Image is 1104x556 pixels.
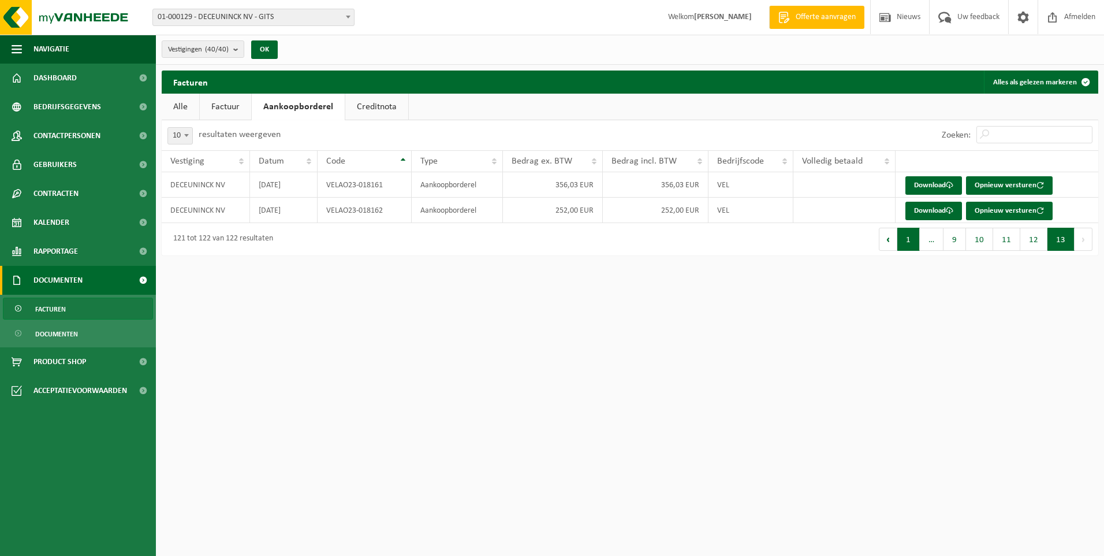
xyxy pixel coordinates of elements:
a: Aankoopborderel [252,94,345,120]
button: Opnieuw versturen [966,176,1053,195]
button: Opnieuw versturen [966,202,1053,220]
h2: Facturen [162,71,219,93]
a: Creditnota [345,94,408,120]
td: 252,00 EUR [603,198,708,223]
span: Bedrijfsgegevens [33,92,101,121]
span: 10 [167,127,193,144]
span: Code [326,157,345,166]
button: 9 [943,228,966,251]
label: Zoeken: [942,131,971,140]
td: VEL [708,172,794,198]
td: 252,00 EUR [503,198,603,223]
a: Download [905,176,962,195]
span: Product Shop [33,347,86,376]
span: Gebruikers [33,150,77,179]
span: Kalender [33,208,69,237]
button: 12 [1020,228,1047,251]
button: OK [251,40,278,59]
span: Bedrag ex. BTW [512,157,572,166]
a: Documenten [3,323,153,344]
span: … [920,228,943,251]
span: Offerte aanvragen [793,12,859,23]
span: Type [420,157,438,166]
button: 13 [1047,228,1075,251]
label: resultaten weergeven [199,130,281,139]
span: Contactpersonen [33,121,100,150]
a: Facturen [3,298,153,320]
a: Download [905,202,962,220]
td: VELAO23-018162 [318,198,412,223]
td: [DATE] [250,172,318,198]
span: Facturen [35,298,66,320]
span: Documenten [33,266,83,295]
span: Bedrag incl. BTW [611,157,677,166]
button: 11 [993,228,1020,251]
span: Vestiging [170,157,204,166]
td: VELAO23-018161 [318,172,412,198]
td: VEL [708,198,794,223]
td: 356,03 EUR [503,172,603,198]
a: Offerte aanvragen [769,6,864,29]
a: Factuur [200,94,251,120]
span: Navigatie [33,35,69,64]
button: Previous [879,228,897,251]
td: DECEUNINCK NV [162,172,250,198]
button: 10 [966,228,993,251]
span: 01-000129 - DECEUNINCK NV - GITS [152,9,355,26]
span: Rapportage [33,237,78,266]
td: [DATE] [250,198,318,223]
span: Dashboard [33,64,77,92]
span: Datum [259,157,284,166]
span: Contracten [33,179,79,208]
span: Bedrijfscode [717,157,764,166]
count: (40/40) [205,46,229,53]
button: 1 [897,228,920,251]
button: Vestigingen(40/40) [162,40,244,58]
a: Alle [162,94,199,120]
span: Volledig betaald [802,157,863,166]
span: Acceptatievoorwaarden [33,376,127,405]
strong: [PERSON_NAME] [694,13,752,21]
td: 356,03 EUR [603,172,708,198]
span: Documenten [35,323,78,345]
button: Next [1075,228,1092,251]
td: DECEUNINCK NV [162,198,250,223]
span: 10 [168,128,192,144]
span: 01-000129 - DECEUNINCK NV - GITS [153,9,354,25]
div: 121 tot 122 van 122 resultaten [167,229,273,250]
span: Vestigingen [168,41,229,58]
button: Alles als gelezen markeren [984,71,1097,94]
td: Aankoopborderel [412,172,503,198]
td: Aankoopborderel [412,198,503,223]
